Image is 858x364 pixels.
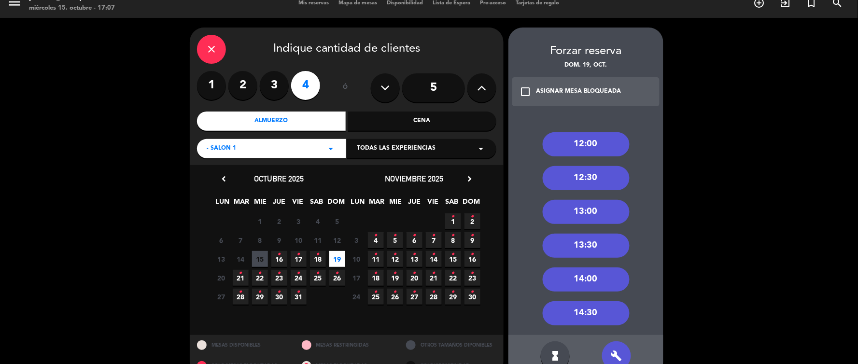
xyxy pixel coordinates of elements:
[254,174,304,183] span: octubre 2025
[29,3,115,13] div: miércoles 15. octubre - 17:07
[475,0,511,6] span: Pre-acceso
[291,251,307,267] span: 17
[233,232,249,248] span: 7
[291,289,307,305] span: 31
[374,228,378,243] i: •
[543,234,630,258] div: 13:30
[407,270,422,286] span: 20
[471,247,474,262] i: •
[426,289,442,305] span: 28
[536,87,621,97] div: ASIGNAR MESA BLOQUEADA
[271,289,287,305] span: 30
[394,247,397,262] i: •
[234,196,250,212] span: MAR
[271,196,287,212] span: JUE
[464,251,480,267] span: 16
[394,284,397,300] i: •
[387,289,403,305] span: 26
[258,266,262,281] i: •
[278,284,281,300] i: •
[219,174,229,184] i: chevron_left
[297,266,300,281] i: •
[336,266,339,281] i: •
[271,213,287,229] span: 2
[374,284,378,300] i: •
[309,196,325,212] span: SAB
[239,266,242,281] i: •
[357,144,436,154] span: Todas las experiencias
[290,196,306,212] span: VIE
[271,251,287,267] span: 16
[451,284,455,300] i: •
[508,42,663,61] div: Forzar reserva
[475,143,487,154] i: arrow_drop_down
[508,61,663,70] div: dom. 19, oct.
[271,270,287,286] span: 23
[407,289,422,305] span: 27
[444,196,460,212] span: SAB
[382,0,428,6] span: Disponibilidad
[328,196,344,212] span: DOM
[213,270,229,286] span: 20
[394,266,397,281] i: •
[252,232,268,248] span: 8
[445,251,461,267] span: 15
[543,301,630,325] div: 14:30
[260,71,289,100] label: 3
[464,174,475,184] i: chevron_right
[291,232,307,248] span: 10
[387,270,403,286] span: 19
[432,228,436,243] i: •
[451,247,455,262] i: •
[197,35,496,64] div: Indique cantidad de clientes
[432,266,436,281] i: •
[316,247,320,262] i: •
[445,213,461,229] span: 1
[278,247,281,262] i: •
[369,196,385,212] span: MAR
[310,251,326,267] span: 18
[451,228,455,243] i: •
[543,132,630,156] div: 12:00
[368,289,384,305] span: 25
[239,284,242,300] i: •
[252,289,268,305] span: 29
[233,270,249,286] span: 21
[368,251,384,267] span: 11
[329,251,345,267] span: 19
[413,284,416,300] i: •
[197,112,346,131] div: Almuerzo
[426,232,442,248] span: 7
[432,284,436,300] i: •
[451,266,455,281] i: •
[428,0,475,6] span: Lista de Espera
[297,247,300,262] i: •
[387,251,403,267] span: 12
[471,266,474,281] i: •
[471,209,474,224] i: •
[445,270,461,286] span: 22
[394,228,397,243] i: •
[520,86,531,98] i: check_box_outline_blank
[385,174,444,183] span: noviembre 2025
[471,284,474,300] i: •
[464,213,480,229] span: 2
[464,232,480,248] span: 9
[329,232,345,248] span: 12
[233,251,249,267] span: 14
[407,251,422,267] span: 13
[325,143,337,154] i: arrow_drop_down
[334,0,382,6] span: Mapa de mesas
[445,232,461,248] span: 8
[294,0,334,6] span: Mis reservas
[271,232,287,248] span: 9
[349,289,365,305] span: 24
[425,196,441,212] span: VIE
[329,270,345,286] span: 26
[407,232,422,248] span: 6
[464,289,480,305] span: 30
[295,335,399,356] div: MESAS RESTRINGIDAS
[206,43,217,55] i: close
[233,289,249,305] span: 28
[213,289,229,305] span: 27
